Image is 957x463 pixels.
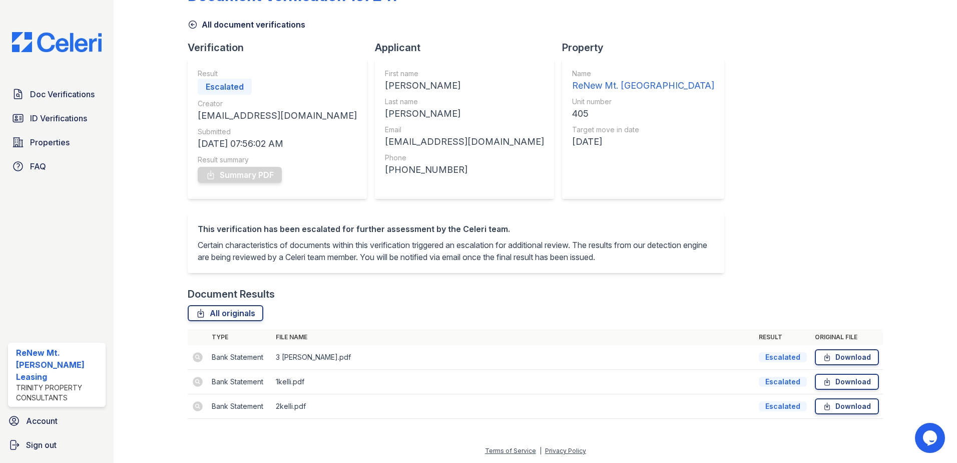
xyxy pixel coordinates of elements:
td: Bank Statement [208,370,272,394]
a: Download [815,374,879,390]
div: ReNew Mt. [PERSON_NAME] Leasing [16,347,102,383]
p: Certain characteristics of documents within this verification triggered an escalation for additio... [198,239,714,263]
div: [DATE] 07:56:02 AM [198,137,357,151]
div: Applicant [375,41,562,55]
a: ID Verifications [8,108,106,128]
a: Download [815,398,879,414]
div: [EMAIL_ADDRESS][DOMAIN_NAME] [198,109,357,123]
div: Escalated [759,377,807,387]
td: 1kelli.pdf [272,370,755,394]
div: Property [562,41,732,55]
th: Original file [811,329,883,345]
a: Account [4,411,110,431]
a: Terms of Service [485,447,536,454]
div: Submitted [198,127,357,137]
div: Trinity Property Consultants [16,383,102,403]
div: ReNew Mt. [GEOGRAPHIC_DATA] [572,79,714,93]
a: All originals [188,305,263,321]
div: [PHONE_NUMBER] [385,163,544,177]
a: Doc Verifications [8,84,106,104]
td: 3 [PERSON_NAME].pdf [272,345,755,370]
span: Account [26,415,58,427]
span: ID Verifications [30,112,87,124]
div: Result [198,69,357,79]
span: Doc Verifications [30,88,95,100]
div: Unit number [572,97,714,107]
div: Escalated [759,401,807,411]
span: Sign out [26,439,57,451]
div: [PERSON_NAME] [385,79,544,93]
div: Phone [385,153,544,163]
div: Escalated [759,352,807,362]
span: Properties [30,136,70,148]
div: Document Results [188,287,275,301]
a: Name ReNew Mt. [GEOGRAPHIC_DATA] [572,69,714,93]
iframe: chat widget [915,423,947,453]
div: [PERSON_NAME] [385,107,544,121]
span: FAQ [30,160,46,172]
div: | [540,447,542,454]
a: FAQ [8,156,106,176]
div: First name [385,69,544,79]
a: Sign out [4,435,110,455]
div: [EMAIL_ADDRESS][DOMAIN_NAME] [385,135,544,149]
th: Type [208,329,272,345]
a: Privacy Policy [545,447,586,454]
a: Download [815,349,879,365]
th: File name [272,329,755,345]
div: 405 [572,107,714,121]
div: [DATE] [572,135,714,149]
th: Result [755,329,811,345]
div: This verification has been escalated for further assessment by the Celeri team. [198,223,714,235]
div: Verification [188,41,375,55]
td: 2kelli.pdf [272,394,755,419]
td: Bank Statement [208,394,272,419]
div: Target move in date [572,125,714,135]
a: Properties [8,132,106,152]
td: Bank Statement [208,345,272,370]
a: All document verifications [188,19,305,31]
div: Last name [385,97,544,107]
div: Email [385,125,544,135]
img: CE_Logo_Blue-a8612792a0a2168367f1c8372b55b34899dd931a85d93a1a3d3e32e68fde9ad4.png [4,32,110,52]
div: Creator [198,99,357,109]
div: Result summary [198,155,357,165]
div: Escalated [198,79,252,95]
div: Name [572,69,714,79]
